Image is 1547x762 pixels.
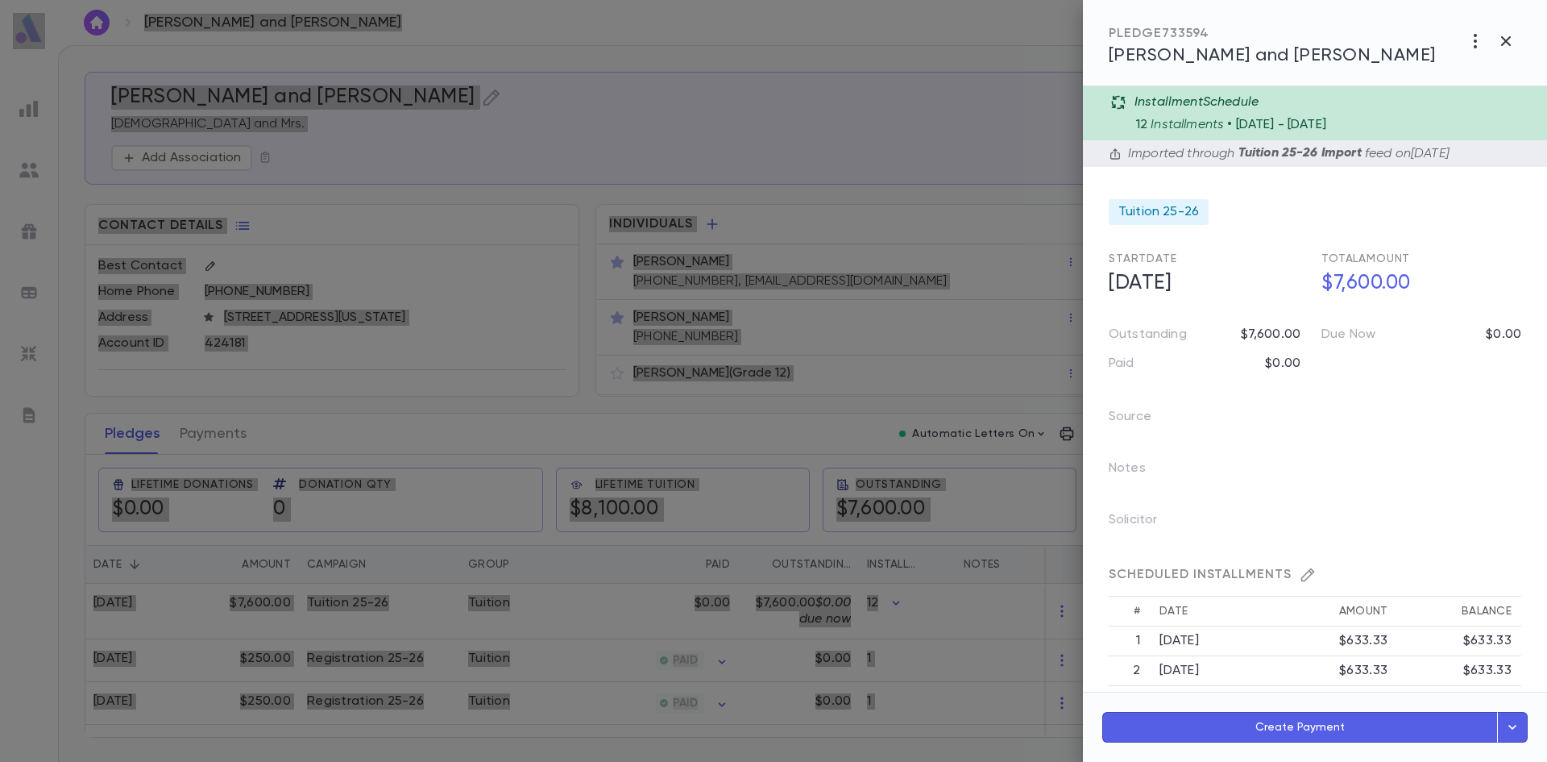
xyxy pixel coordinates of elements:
td: [DATE] [1150,686,1274,716]
p: $7,600.00 [1241,327,1300,343]
th: Date [1150,597,1274,627]
h5: [DATE] [1099,267,1309,301]
div: Tuition 25-26 [1109,199,1209,225]
div: PLEDGE 733594 [1109,26,1436,42]
td: $633.33 [1397,627,1521,656]
p: • [DATE] - [DATE] [1227,117,1326,133]
th: Amount [1274,597,1398,627]
th: 2 [1109,656,1150,686]
span: [PERSON_NAME] and [PERSON_NAME] [1109,47,1436,65]
p: Outstanding [1109,327,1187,343]
p: Solicitor [1109,507,1183,539]
th: Balance [1397,597,1521,627]
div: Installments [1136,110,1537,133]
p: Notes [1109,456,1172,488]
td: $633.33 [1397,686,1521,716]
td: [DATE] [1150,656,1274,686]
button: Create Payment [1102,712,1498,743]
p: Paid [1109,356,1134,372]
div: SCHEDULED INSTALLMENTS [1109,567,1521,583]
p: $0.00 [1486,327,1521,343]
p: 12 [1136,117,1147,133]
div: Imported through feed on [DATE] [1122,145,1449,162]
td: $633.33 [1274,686,1398,716]
td: $633.33 [1397,656,1521,686]
td: $633.33 [1274,656,1398,686]
th: 3 [1109,686,1150,716]
span: Total Amount [1321,253,1410,264]
p: Source [1109,404,1177,436]
p: $0.00 [1265,356,1300,372]
h5: $7,600.00 [1312,267,1521,301]
th: 1 [1109,627,1150,656]
span: Start Date [1109,253,1177,264]
span: Tuition 25-26 [1118,204,1199,220]
p: Installment Schedule [1134,94,1259,110]
p: Tuition 25-26 Import [1235,145,1365,162]
td: $633.33 [1274,627,1398,656]
th: # [1109,597,1150,627]
p: Due Now [1321,327,1375,343]
td: [DATE] [1150,627,1274,656]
